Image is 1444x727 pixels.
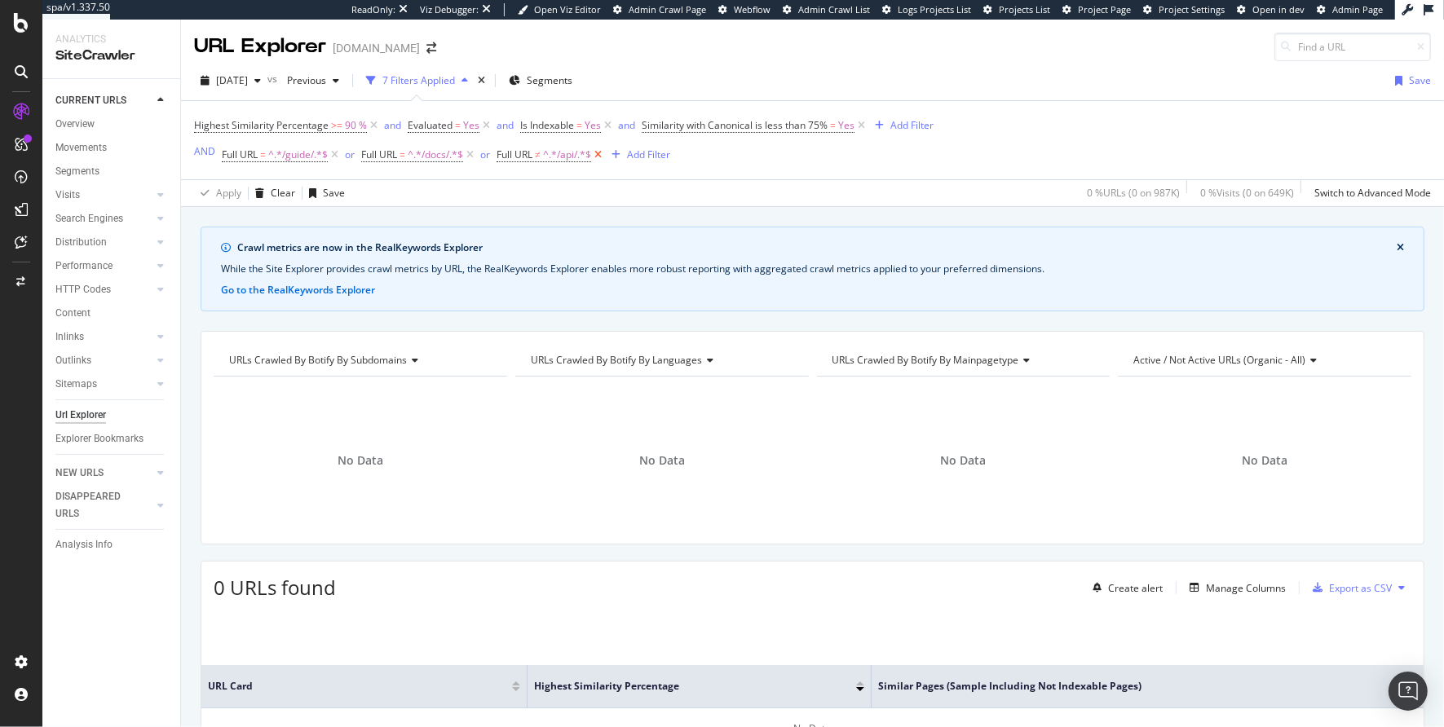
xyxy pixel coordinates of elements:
h4: URLs Crawled By Botify By mainpagetype [829,347,1096,373]
span: Project Settings [1159,3,1225,15]
span: 0 URLs found [214,574,336,601]
button: Go to the RealKeywords Explorer [221,283,375,297]
a: Admin Page [1317,3,1383,16]
span: = [576,118,582,132]
div: Viz Debugger: [420,3,479,16]
div: Switch to Advanced Mode [1314,186,1431,200]
span: Full URL [497,148,532,161]
a: Search Engines [55,210,152,227]
div: Overview [55,116,95,133]
button: Switch to Advanced Mode [1308,180,1431,206]
button: Add Filter [605,145,670,165]
span: Yes [463,114,479,137]
span: Active / Not Active URLs (organic - all) [1133,353,1305,367]
a: Logs Projects List [882,3,971,16]
button: Add Filter [868,116,934,135]
span: = [260,148,266,161]
div: 0 % Visits ( 0 on 649K ) [1200,186,1294,200]
div: NEW URLS [55,465,104,482]
input: Find a URL [1274,33,1431,61]
div: Distribution [55,234,107,251]
div: ReadOnly: [351,3,395,16]
h4: Active / Not Active URLs [1130,347,1397,373]
div: times [475,73,488,89]
div: and [497,118,514,132]
div: DISAPPEARED URLS [55,488,138,522]
div: Sitemaps [55,376,97,393]
div: or [345,148,355,161]
a: Explorer Bookmarks [55,430,169,447]
a: Admin Crawl List [783,3,870,16]
a: Segments [55,163,169,180]
span: No Data [639,452,685,469]
span: = [455,118,461,132]
span: ^.*/docs/.*$ [408,143,463,166]
div: arrow-right-arrow-left [426,42,436,54]
span: Admin Crawl Page [629,3,706,15]
a: Open in dev [1237,3,1305,16]
div: Export as CSV [1329,581,1392,595]
a: Visits [55,187,152,204]
div: Open Intercom Messenger [1389,672,1428,711]
span: vs [267,72,280,86]
span: Evaluated [408,118,453,132]
button: 7 Filters Applied [360,68,475,94]
a: Open Viz Editor [518,3,601,16]
div: Search Engines [55,210,123,227]
div: Inlinks [55,328,84,346]
span: Highest Similarity Percentage [534,679,832,694]
div: 0 % URLs ( 0 on 987K ) [1087,186,1180,200]
span: 90 % [345,114,367,137]
div: and [384,118,401,132]
a: Project Page [1062,3,1131,16]
a: Projects List [983,3,1050,16]
button: AND [194,143,215,159]
button: or [345,147,355,162]
span: ≠ [535,148,541,161]
button: Export as CSV [1306,575,1392,601]
div: SiteCrawler [55,46,167,65]
button: [DATE] [194,68,267,94]
button: and [497,117,514,133]
span: Logs Projects List [898,3,971,15]
a: Performance [55,258,152,275]
span: Admin Crawl List [798,3,870,15]
div: HTTP Codes [55,281,111,298]
div: CURRENT URLS [55,92,126,109]
div: Create alert [1108,581,1163,595]
span: Highest Similarity Percentage [194,118,329,132]
span: Full URL [222,148,258,161]
a: NEW URLS [55,465,152,482]
div: Movements [55,139,107,156]
div: Add Filter [627,148,670,161]
button: Save [1389,68,1431,94]
span: URLs Crawled By Botify By mainpagetype [832,353,1019,367]
span: >= [331,118,342,132]
span: No Data [1242,452,1287,469]
span: Is Indexable [520,118,574,132]
span: ^.*/guide/.*$ [268,143,328,166]
span: Similar Pages (Sample including Not Indexable Pages) [878,679,1393,694]
span: 2025 Sep. 25th [216,73,248,87]
span: Previous [280,73,326,87]
button: Clear [249,180,295,206]
span: Projects List [999,3,1050,15]
div: info banner [201,227,1424,311]
button: Create alert [1086,575,1163,601]
div: and [618,118,635,132]
a: Inlinks [55,328,152,346]
div: Analysis Info [55,536,113,553]
span: = [830,118,836,132]
span: ^.*/api/.*$ [543,143,591,166]
span: URLs Crawled By Botify By languages [531,353,702,367]
button: Apply [194,180,241,206]
a: Movements [55,139,169,156]
div: Analytics [55,33,167,46]
div: Explorer Bookmarks [55,430,144,447]
span: URL Card [208,679,508,694]
span: No Data [338,452,383,469]
div: Save [323,186,345,200]
span: Webflow [734,3,771,15]
div: Performance [55,258,113,275]
a: DISAPPEARED URLS [55,488,152,522]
